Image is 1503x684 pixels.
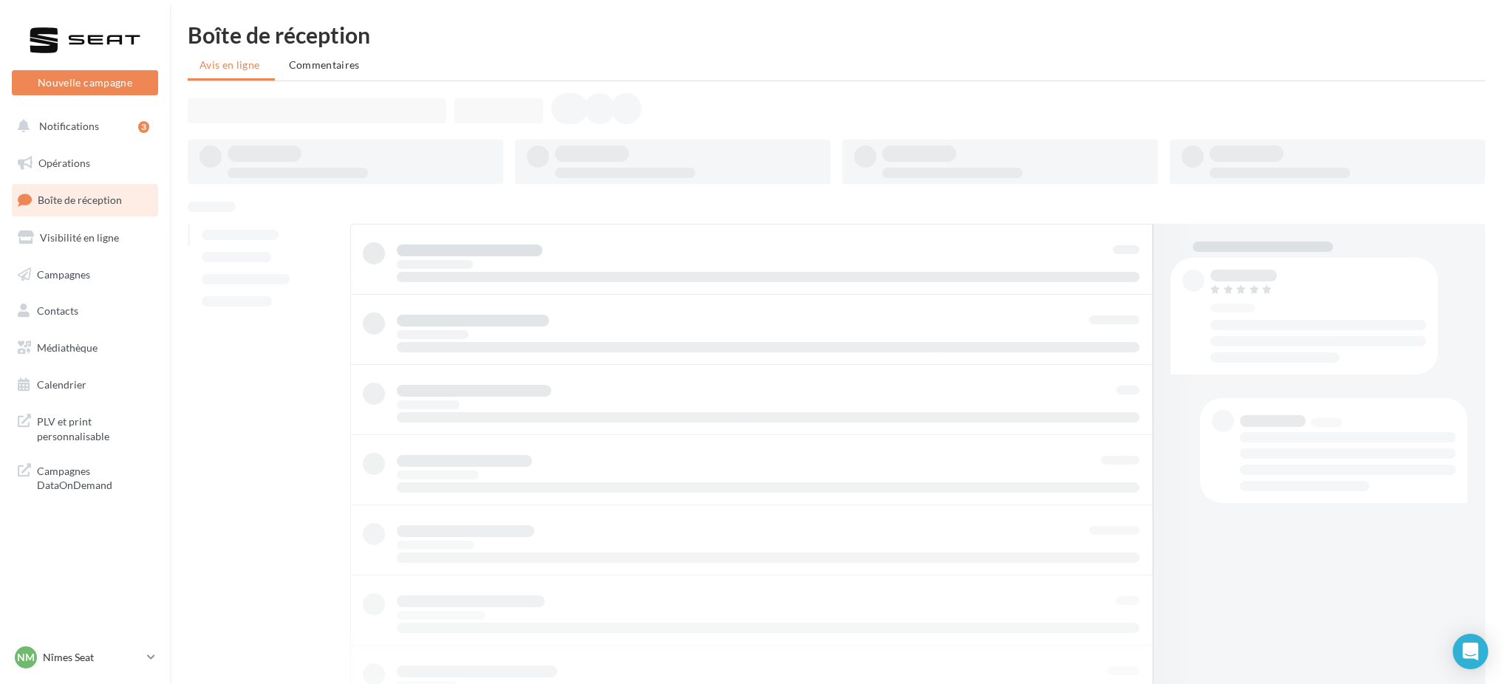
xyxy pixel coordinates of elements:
[9,406,161,449] a: PLV et print personnalisable
[9,222,161,253] a: Visibilité en ligne
[9,455,161,499] a: Campagnes DataOnDemand
[39,120,99,132] span: Notifications
[43,650,141,665] p: Nîmes Seat
[9,332,161,363] a: Médiathèque
[12,643,158,671] a: Nm Nîmes Seat
[12,70,158,95] button: Nouvelle campagne
[37,267,90,280] span: Campagnes
[9,184,161,216] a: Boîte de réception
[40,231,119,244] span: Visibilité en ligne
[38,194,122,206] span: Boîte de réception
[9,369,161,400] a: Calendrier
[37,378,86,391] span: Calendrier
[37,304,78,317] span: Contacts
[9,111,155,142] button: Notifications 3
[9,148,161,179] a: Opérations
[9,295,161,326] a: Contacts
[9,259,161,290] a: Campagnes
[1453,634,1488,669] div: Open Intercom Messenger
[38,157,90,169] span: Opérations
[188,24,1485,46] div: Boîte de réception
[17,650,35,665] span: Nm
[138,121,149,133] div: 3
[37,411,152,443] span: PLV et print personnalisable
[37,341,98,354] span: Médiathèque
[37,461,152,493] span: Campagnes DataOnDemand
[289,58,360,71] span: Commentaires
